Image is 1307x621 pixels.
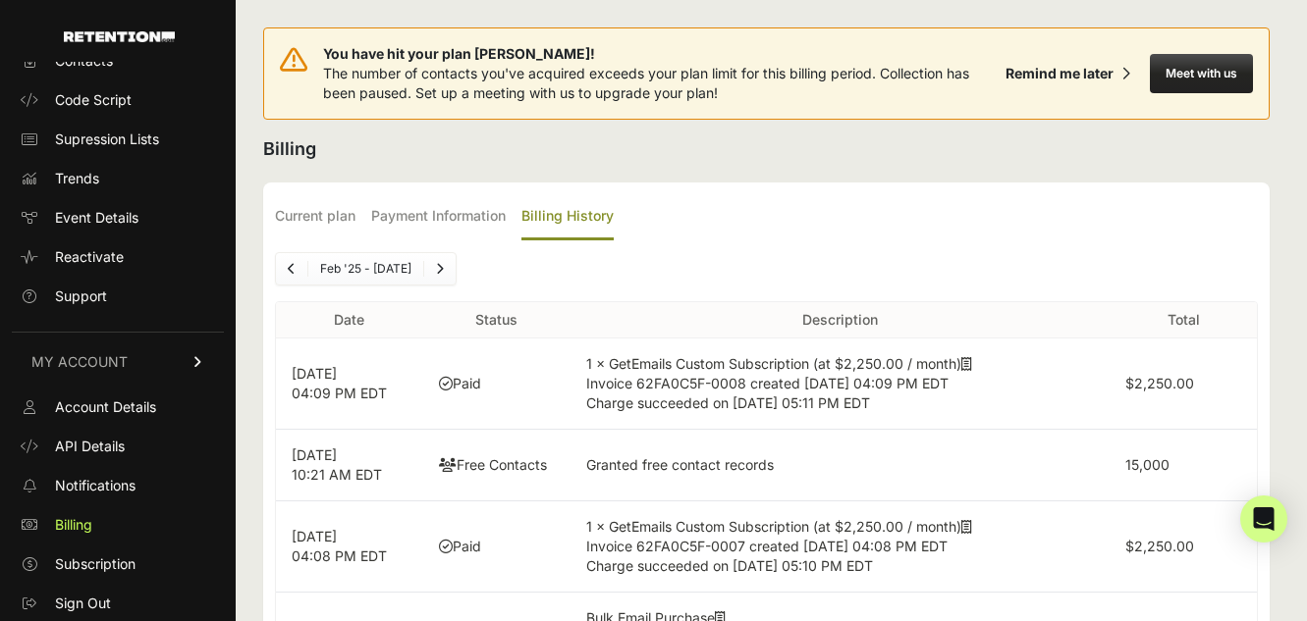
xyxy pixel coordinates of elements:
[55,437,125,456] span: API Details
[12,124,224,155] a: Supression Lists
[12,202,224,233] a: Event Details
[1150,54,1253,93] button: Meet with us
[55,476,136,495] span: Notifications
[12,332,224,391] a: MY ACCOUNT
[12,391,224,423] a: Account Details
[276,302,423,338] th: Date
[12,84,224,116] a: Code Script
[586,557,873,574] span: Charge succeeded on [DATE] 05:10 PM EDT
[12,241,224,273] a: Reactivate
[55,247,124,267] span: Reactivate
[12,281,224,312] a: Support
[55,169,99,188] span: Trends
[55,515,92,535] span: Billing
[31,352,128,372] span: MY ACCOUNT
[12,509,224,541] a: Billing
[12,470,224,501] a: Notifications
[371,194,506,240] label: Payment Information
[1110,302,1257,338] th: Total
[323,44,998,64] span: You have hit your plan [PERSON_NAME]!
[1125,456,1170,473] label: 15,000
[55,129,159,149] span: Supression Lists
[424,253,456,285] a: Next
[571,430,1110,501] td: Granted free contact records
[263,135,1270,163] h2: Billing
[998,56,1138,91] button: Remind me later
[1240,495,1287,543] div: Open Intercom Messenger
[55,554,136,574] span: Subscription
[1125,538,1194,554] label: $2,250.00
[55,208,138,228] span: Event Details
[571,338,1110,430] td: 1 × GetEmails Custom Subscription (at $2,250.00 / month)
[586,375,949,391] span: Invoice 62FA0C5F-0008 created [DATE] 04:09 PM EDT
[571,302,1110,338] th: Description
[586,538,948,554] span: Invoice 62FA0C5F-0007 created [DATE] 04:08 PM EDT
[521,194,614,240] label: Billing History
[292,527,408,566] p: [DATE] 04:08 PM EDT
[423,302,571,338] th: Status
[12,548,224,580] a: Subscription
[64,31,175,42] img: Retention.com
[1125,375,1194,391] label: $2,250.00
[423,501,571,593] td: Paid
[423,338,571,430] td: Paid
[423,430,571,501] td: Free Contacts
[12,431,224,462] a: API Details
[275,194,355,240] label: Current plan
[55,594,111,613] span: Sign Out
[55,90,132,110] span: Code Script
[12,163,224,194] a: Trends
[292,445,408,485] p: [DATE] 10:21 AM EDT
[1006,64,1114,83] div: Remind me later
[276,253,307,285] a: Previous
[571,501,1110,593] td: 1 × GetEmails Custom Subscription (at $2,250.00 / month)
[307,261,423,277] li: Feb '25 - [DATE]
[323,65,969,101] span: The number of contacts you've acquired exceeds your plan limit for this billing period. Collectio...
[55,286,107,306] span: Support
[12,588,224,619] a: Sign Out
[292,364,408,403] p: [DATE] 04:09 PM EDT
[586,394,870,411] span: Charge succeeded on [DATE] 05:11 PM EDT
[55,397,156,417] span: Account Details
